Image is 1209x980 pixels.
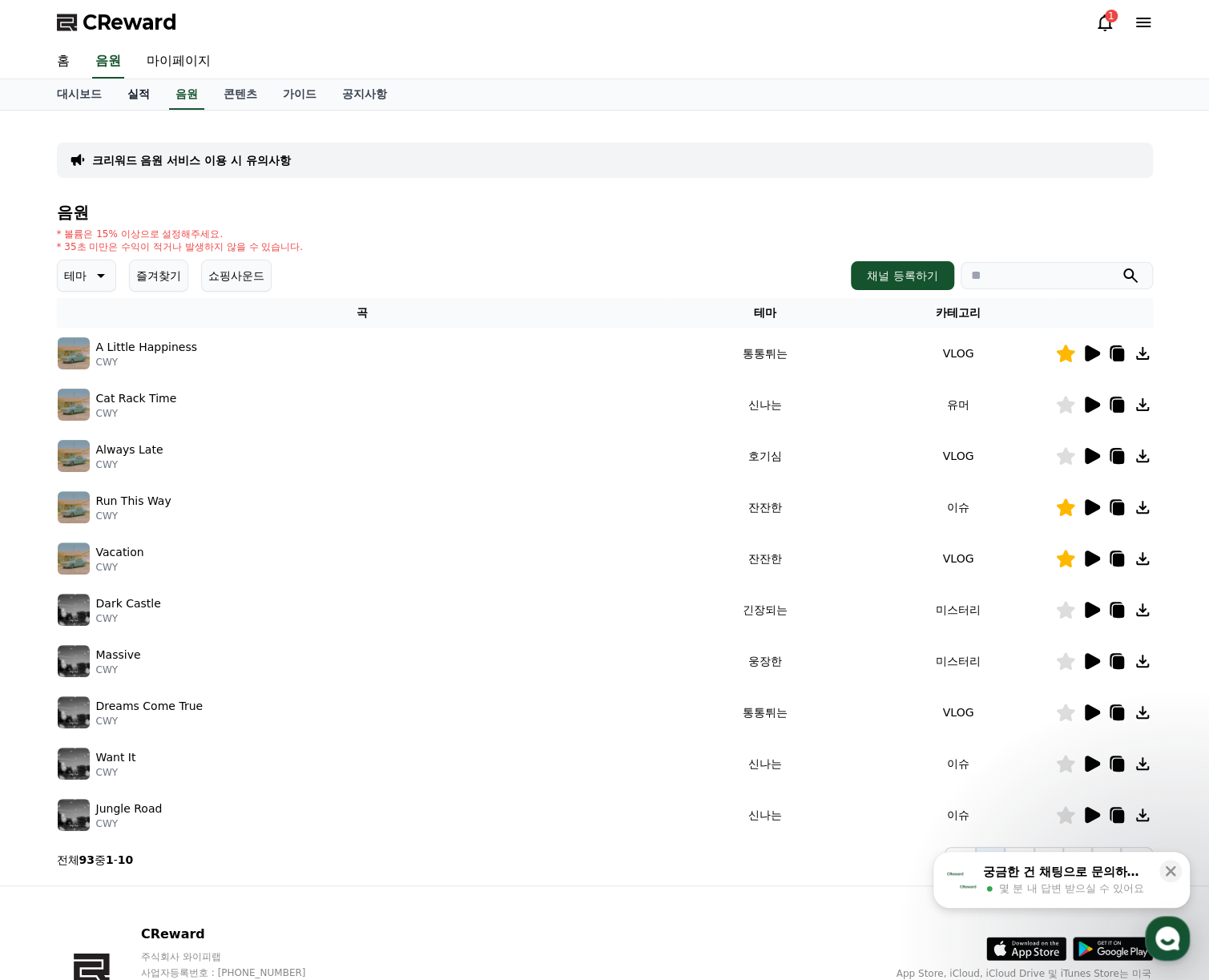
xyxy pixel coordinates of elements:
p: 사업자등록번호 : [PHONE_NUMBER] [141,966,337,979]
button: 1 [976,847,1005,873]
strong: 93 [79,853,95,866]
p: Vacation [96,544,144,561]
button: < [945,847,976,873]
td: 유머 [861,379,1054,430]
td: 신나는 [668,738,861,789]
p: Massive [96,647,141,663]
p: Dark Castle [96,595,161,612]
th: 곡 [57,298,669,328]
img: music [58,440,90,472]
td: 미스터리 [861,584,1054,635]
span: 대화 [147,533,166,546]
td: 신나는 [668,789,861,841]
img: music [58,389,90,421]
td: VLOG [861,430,1054,482]
p: 전체 중 - [57,852,134,868]
td: 잔잔한 [668,482,861,533]
strong: 10 [118,853,133,866]
td: 이슈 [861,482,1054,533]
p: CWY [96,458,163,471]
a: 콘텐츠 [211,79,270,110]
p: CWY [96,817,163,830]
button: 3 [1034,847,1063,873]
p: Cat Rack Time [96,390,177,407]
img: music [58,542,90,575]
a: 대화 [106,508,207,548]
p: Run This Way [96,493,171,510]
img: music [58,491,90,523]
p: Jungle Road [96,801,163,817]
p: CWY [96,612,161,625]
td: VLOG [861,687,1054,738]
a: 마이페이지 [134,45,224,79]
span: CReward [83,10,177,35]
p: CWY [96,356,198,369]
span: 홈 [50,532,60,545]
td: VLOG [861,533,1054,584]
a: 가이드 [270,79,329,110]
h4: 음원 [57,204,1153,221]
p: CWY [96,407,177,420]
img: music [58,645,90,677]
td: VLOG [861,328,1054,379]
a: 음원 [169,79,204,110]
p: Always Late [96,442,163,458]
p: 주식회사 와이피랩 [141,950,337,963]
button: 채널 등록하기 [851,261,953,290]
td: 호기심 [668,430,861,482]
p: CReward [141,925,337,944]
img: music [58,748,90,780]
p: CWY [96,561,144,574]
a: 음원 [92,45,124,79]
button: 4 [1063,847,1092,873]
a: 홈 [44,45,83,79]
img: music [58,799,90,831]
td: 긴장되는 [668,584,861,635]
button: 2 [1005,847,1034,873]
p: 테마 [64,264,87,287]
a: 홈 [5,508,106,548]
a: 크리워드 음원 서비스 이용 시 유의사항 [92,152,291,168]
td: 이슈 [861,738,1054,789]
td: 신나는 [668,379,861,430]
button: 쇼핑사운드 [201,260,272,292]
p: CWY [96,510,171,522]
td: 미스터리 [861,635,1054,687]
p: A Little Happiness [96,339,198,356]
div: 1 [1105,10,1118,22]
button: 테마 [57,260,116,292]
a: 공지사항 [329,79,400,110]
a: 실적 [115,79,163,110]
p: CWY [96,715,204,728]
p: Dreams Come True [96,698,204,715]
p: CWY [96,663,141,676]
button: 즐겨찾기 [129,260,188,292]
strong: 1 [106,853,114,866]
img: music [58,696,90,728]
a: 대시보드 [44,79,115,110]
a: 1 [1095,13,1114,32]
p: CWY [96,766,136,779]
td: 이슈 [861,789,1054,841]
a: CReward [57,10,177,35]
button: 5 [1092,847,1121,873]
img: music [58,337,90,369]
th: 카테고리 [861,298,1054,328]
td: 통통튀는 [668,687,861,738]
p: * 35초 미만은 수익이 적거나 발생하지 않을 수 있습니다. [57,240,304,253]
p: Want It [96,749,136,766]
td: 잔잔한 [668,533,861,584]
a: 설정 [207,508,308,548]
td: 통통튀는 [668,328,861,379]
span: 설정 [248,532,267,545]
td: 웅장한 [668,635,861,687]
button: > [1121,847,1152,873]
p: * 볼륨은 15% 이상으로 설정해주세요. [57,228,304,240]
th: 테마 [668,298,861,328]
img: music [58,594,90,626]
